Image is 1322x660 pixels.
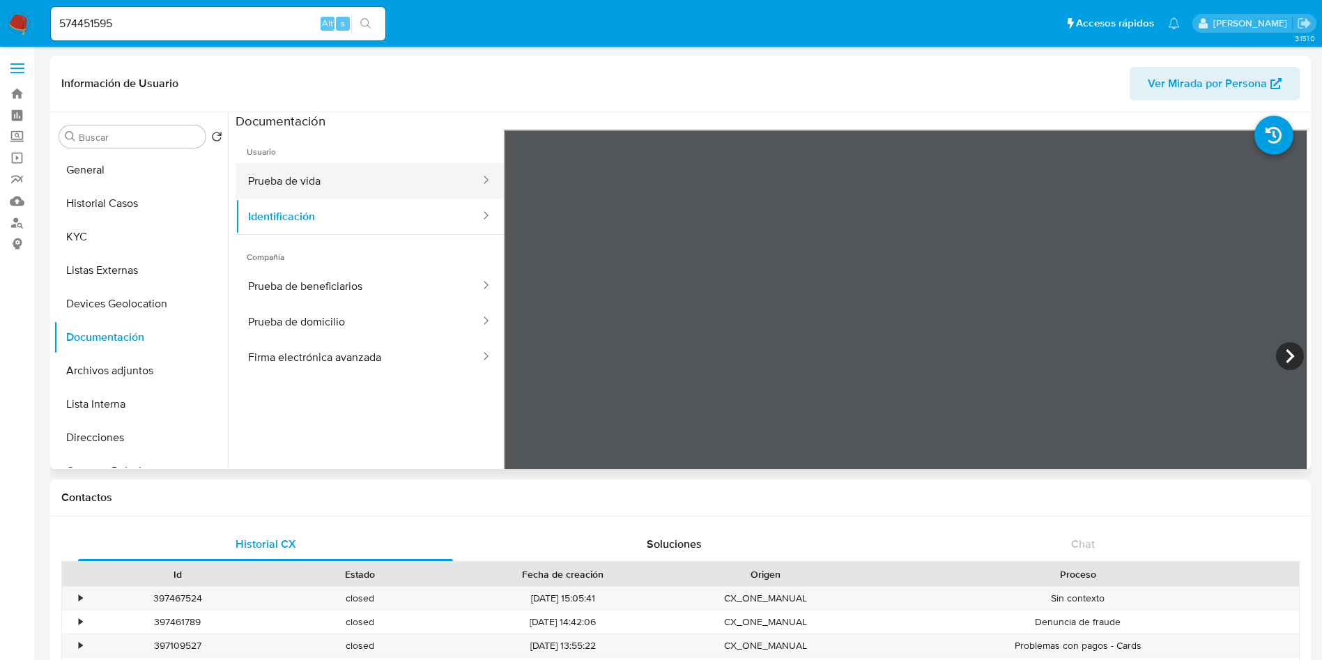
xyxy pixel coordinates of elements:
[1076,16,1154,31] span: Accesos rápidos
[857,634,1299,657] div: Problemas con pagos - Cards
[79,639,82,652] div: •
[452,634,675,657] div: [DATE] 13:55:22
[684,567,847,581] div: Origen
[452,587,675,610] div: [DATE] 15:05:41
[79,592,82,605] div: •
[61,491,1300,505] h1: Contactos
[269,587,452,610] div: closed
[54,254,228,287] button: Listas Externas
[461,567,665,581] div: Fecha de creación
[86,634,269,657] div: 397109527
[269,634,452,657] div: closed
[675,634,857,657] div: CX_ONE_MANUAL
[79,131,200,144] input: Buscar
[675,611,857,634] div: CX_ONE_MANUAL
[269,611,452,634] div: closed
[1213,17,1292,30] p: ivonne.perezonofre@mercadolibre.com.mx
[54,454,228,488] button: Cruces y Relaciones
[351,14,380,33] button: search-icon
[236,536,296,552] span: Historial CX
[54,321,228,354] button: Documentación
[647,536,702,552] span: Soluciones
[341,17,345,30] span: s
[857,611,1299,634] div: Denuncia de fraude
[54,220,228,254] button: KYC
[61,77,178,91] h1: Información de Usuario
[54,387,228,421] button: Lista Interna
[54,153,228,187] button: General
[1130,67,1300,100] button: Ver Mirada por Persona
[1297,16,1312,31] a: Salir
[86,611,269,634] div: 397461789
[79,615,82,629] div: •
[867,567,1289,581] div: Proceso
[857,587,1299,610] div: Sin contexto
[54,187,228,220] button: Historial Casos
[1168,17,1180,29] a: Notificaciones
[211,131,222,146] button: Volver al orden por defecto
[322,17,333,30] span: Alt
[86,587,269,610] div: 397467524
[51,15,385,33] input: Buscar usuario o caso...
[54,287,228,321] button: Devices Geolocation
[54,421,228,454] button: Direcciones
[96,567,259,581] div: Id
[65,131,76,142] button: Buscar
[279,567,442,581] div: Estado
[1148,67,1267,100] span: Ver Mirada por Persona
[675,587,857,610] div: CX_ONE_MANUAL
[1071,536,1095,552] span: Chat
[452,611,675,634] div: [DATE] 14:42:06
[54,354,228,387] button: Archivos adjuntos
